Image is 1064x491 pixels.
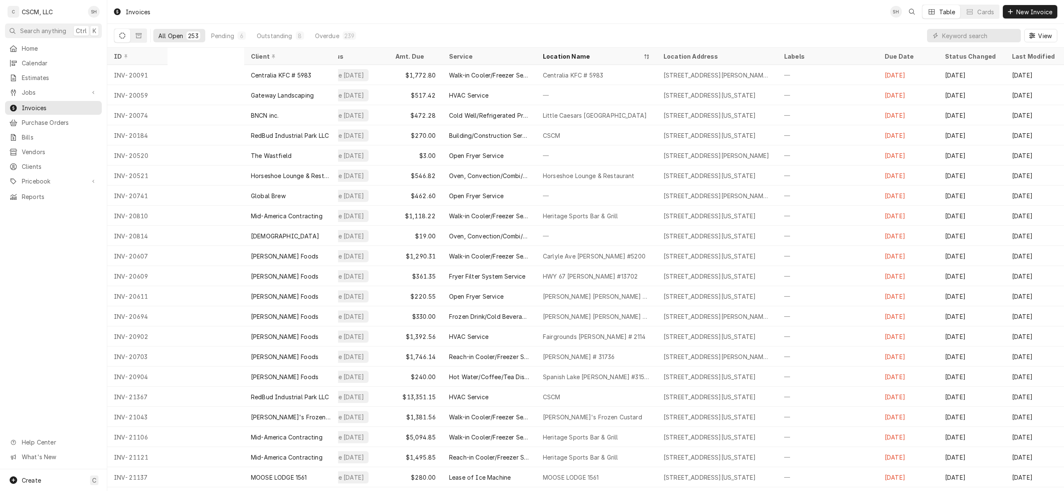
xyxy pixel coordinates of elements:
a: Estimates [5,71,102,85]
div: Fryer Filter System Service [449,272,525,281]
div: [STREET_ADDRESS][US_STATE] [664,272,756,281]
div: — [777,246,878,266]
div: INV-21106 [107,427,168,447]
div: $1,746.14 [389,346,442,367]
div: [DATE] [878,206,938,226]
div: [DATE] [878,246,938,266]
div: Fairgrounds [PERSON_NAME] # 2114 [543,332,646,341]
div: Due [DATE] [330,131,365,140]
div: [DATE] [938,145,1005,165]
div: [DATE] [938,467,1005,487]
div: — [777,387,878,407]
div: [DATE] [878,65,938,85]
button: New Invoice [1003,5,1057,18]
div: — [777,85,878,105]
div: [DATE] [938,286,1005,306]
div: Heritage Sports Bar & Grill [543,433,618,442]
div: — [777,125,878,145]
div: CSCM [543,393,560,401]
div: $5,094.85 [389,427,442,447]
div: — [777,206,878,226]
div: INV-20521 [107,165,168,186]
div: Due [DATE] [330,212,365,220]
div: All Open [158,31,183,40]
div: [DATE] [878,226,938,246]
div: [PERSON_NAME]'s Frozen Custard [251,413,331,421]
div: Carlyle Ave [PERSON_NAME] #5200 [543,252,646,261]
div: [DATE] [938,165,1005,186]
a: Go to Jobs [5,85,102,99]
div: HVAC Service [449,332,488,341]
div: INV-20611 [107,286,168,306]
div: Walk-in Cooler/Freezer Service [449,212,529,220]
div: [STREET_ADDRESS][US_STATE] [664,91,756,100]
div: Due [DATE] [330,393,365,401]
div: — [536,85,657,105]
div: [DATE] [938,306,1005,326]
div: Reach-in Cooler/Freezer Service [449,352,529,361]
div: Cold Well/Refrigerated Prep table/Cold Line [449,111,529,120]
div: 239 [344,31,354,40]
div: Open Fryer Service [449,151,504,160]
div: $1,290.31 [389,246,442,266]
div: [PERSON_NAME]'s Frozen Custard [543,413,642,421]
div: [DATE] [878,447,938,467]
div: C [8,6,19,18]
div: — [777,427,878,447]
a: Purchase Orders [5,116,102,129]
div: [DATE] [878,186,938,206]
div: [PERSON_NAME] Foods [251,352,318,361]
span: Create [22,477,41,484]
span: Vendors [22,147,98,156]
span: Bills [22,133,98,142]
div: [PERSON_NAME] [PERSON_NAME] #32731 [543,292,650,301]
div: Due [DATE] [330,252,365,261]
div: [STREET_ADDRESS][US_STATE] [664,171,756,180]
div: RedBud Industrial Park LLC [251,131,329,140]
div: Due [DATE] [330,292,365,301]
div: Horseshoe Lounge & Restaurant [543,171,635,180]
div: [DATE] [878,367,938,387]
div: Overdue [315,31,339,40]
div: Due [DATE] [330,272,365,281]
div: $280.00 [389,467,442,487]
div: [DATE] [938,246,1005,266]
div: Spanish Lake [PERSON_NAME] #31595 [543,372,650,381]
div: [DATE] [878,346,938,367]
div: [DATE] [938,105,1005,125]
div: $220.55 [389,286,442,306]
div: [STREET_ADDRESS][US_STATE] [664,473,756,482]
div: Frozen Drink/Cold Beverage Service [449,312,529,321]
div: HVAC Service [449,91,488,100]
div: [DATE] [878,387,938,407]
div: [PERSON_NAME] Foods [251,292,318,301]
div: Due [DATE] [330,352,365,361]
div: Lease of Ice Machine [449,473,511,482]
div: Due [DATE] [330,171,365,180]
a: Go to What's New [5,450,102,464]
div: — [777,226,878,246]
div: [DATE] [938,367,1005,387]
div: $1,392.56 [389,326,442,346]
div: Due [DATE] [330,332,365,341]
span: Search anything [20,26,66,35]
div: INV-20810 [107,206,168,226]
div: INV-21137 [107,467,168,487]
span: Ctrl [76,26,87,35]
div: — [777,145,878,165]
div: INV-20694 [107,306,168,326]
div: — [536,186,657,206]
div: Heritage Sports Bar & Grill [543,212,618,220]
input: Keyword search [942,29,1017,42]
div: [DATE] [938,266,1005,286]
a: Vendors [5,145,102,159]
div: INV-20074 [107,105,168,125]
div: INV-21043 [107,407,168,427]
div: $361.35 [389,266,442,286]
div: Heritage Sports Bar & Grill [543,453,618,462]
div: Location Name [543,52,642,61]
span: Pricebook [22,177,85,186]
div: [DATE] [878,125,938,145]
div: Walk-in Cooler/Freezer Service [449,252,529,261]
div: [STREET_ADDRESS][US_STATE] [664,292,756,301]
